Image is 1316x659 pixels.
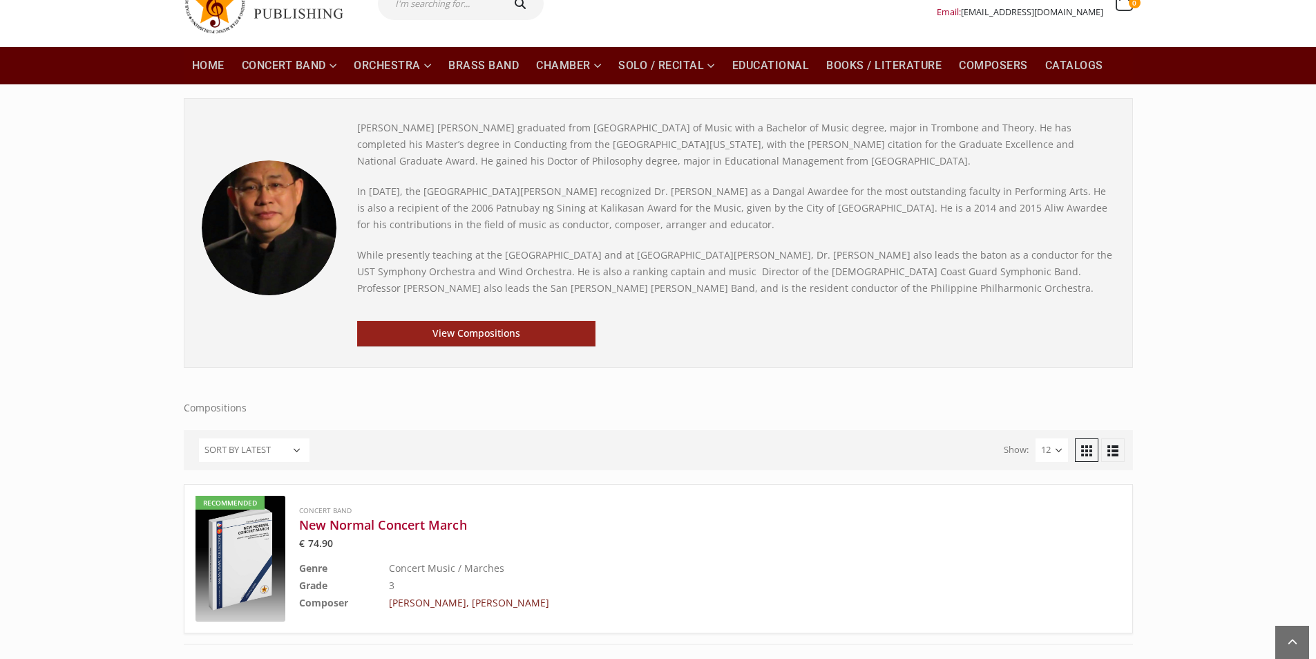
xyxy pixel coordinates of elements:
a: Concert Band [233,47,345,84]
a: [PERSON_NAME], [PERSON_NAME] [389,596,549,609]
a: Chamber [528,47,609,84]
a: Concert Band [299,505,352,515]
a: List View [1101,438,1125,462]
a: Composers [951,47,1036,84]
bdi: 74.90 [299,537,333,550]
p: In [DATE], the [GEOGRAPHIC_DATA][PERSON_NAME] recognized Dr. [PERSON_NAME] as a Dangal Awardee fo... [357,183,1115,233]
span: € [299,537,305,550]
a: Brass Band [440,47,527,84]
a: Recommended [196,496,285,622]
label: Show: [1004,441,1029,458]
a: New Normal Concert March [299,517,1052,533]
b: Grade [299,579,327,592]
a: Educational [724,47,818,84]
a: Orchestra [345,47,439,84]
b: Composer [299,596,348,609]
a: Solo / Recital [610,47,723,84]
a: Home [184,47,233,84]
b: Genre [299,561,327,575]
div: Email: [937,3,1103,21]
td: 3 [389,577,1052,594]
a: Books / Literature [818,47,950,84]
img: Ranera, Herminigildo_4 [202,160,336,295]
p: While presently teaching at the [GEOGRAPHIC_DATA] and at [GEOGRAPHIC_DATA][PERSON_NAME], Dr. [PER... [357,247,1115,297]
div: Compositions [184,98,1133,416]
a: [EMAIL_ADDRESS][DOMAIN_NAME] [961,6,1103,18]
select: Shop order [199,438,309,462]
div: Recommended [196,496,265,510]
a: Grid View [1075,438,1098,462]
a: View Compositions [357,321,596,346]
td: Concert Music / Marches [389,559,1052,577]
a: Catalogs [1037,47,1112,84]
p: [PERSON_NAME] [PERSON_NAME] graduated from [GEOGRAPHIC_DATA] of Music with a Bachelor of Music de... [357,120,1115,169]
